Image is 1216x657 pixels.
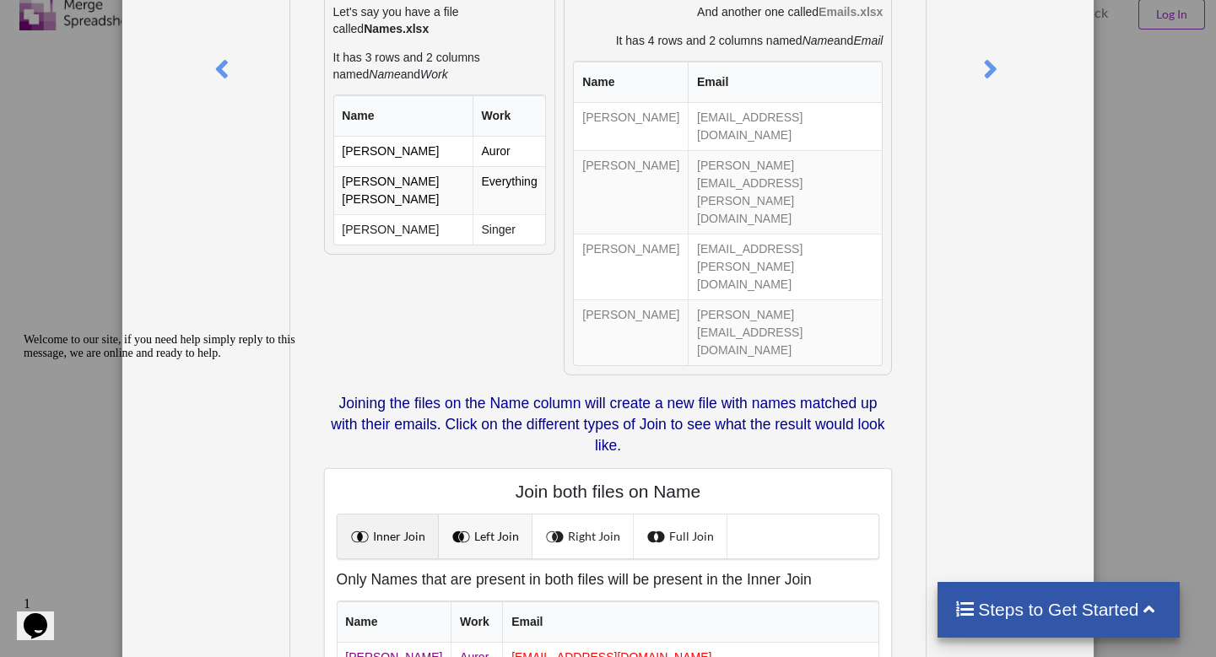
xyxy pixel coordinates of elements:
[334,214,473,245] td: [PERSON_NAME]
[573,32,883,49] p: It has 4 rows and 2 columns named and
[954,599,1163,620] h4: Steps to Get Started
[334,95,473,137] th: Name
[17,590,71,640] iframe: chat widget
[420,67,448,81] i: Work
[7,7,311,34] div: Welcome to our site, if you need help simply reply to this message, we are online and ready to help.
[337,571,880,589] h5: Only Names that are present in both files will be present in the Inner Join
[337,481,880,502] h4: Join both files on Name
[574,150,688,234] td: [PERSON_NAME]
[338,601,451,643] th: Name
[473,137,546,166] td: Auror
[439,514,532,558] a: Left Join
[574,103,688,150] td: [PERSON_NAME]
[688,150,882,234] td: [PERSON_NAME][EMAIL_ADDRESS][PERSON_NAME][DOMAIN_NAME]
[451,601,502,643] th: Work
[324,393,893,456] p: Joining the files on the Name column will create a new file with names matched up with their emai...
[574,62,688,103] th: Name
[338,514,439,558] a: Inner Join
[333,49,547,83] p: It has 3 rows and 2 columns named and
[334,166,473,214] td: [PERSON_NAME] [PERSON_NAME]
[473,95,546,137] th: Work
[688,103,882,150] td: [EMAIL_ADDRESS][DOMAIN_NAME]
[574,299,688,365] td: [PERSON_NAME]
[803,34,834,47] i: Name
[573,3,883,20] p: And another one called
[532,514,634,558] a: Right Join
[333,3,547,37] p: Let's say you have a file called
[688,299,882,365] td: [PERSON_NAME][EMAIL_ADDRESS][DOMAIN_NAME]
[819,5,883,19] b: Emails.xlsx
[688,62,882,103] th: Email
[364,22,429,35] b: Names.xlsx
[7,7,278,33] span: Welcome to our site, if you need help simply reply to this message, we are online and ready to help.
[574,234,688,299] td: [PERSON_NAME]
[17,326,321,581] iframe: chat widget
[634,514,727,558] a: Full Join
[853,34,883,47] i: Email
[473,214,546,245] td: Singer
[502,601,878,643] th: Email
[473,166,546,214] td: Everything
[369,67,400,81] i: Name
[334,137,473,166] td: [PERSON_NAME]
[688,234,882,299] td: [EMAIL_ADDRESS][PERSON_NAME][DOMAIN_NAME]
